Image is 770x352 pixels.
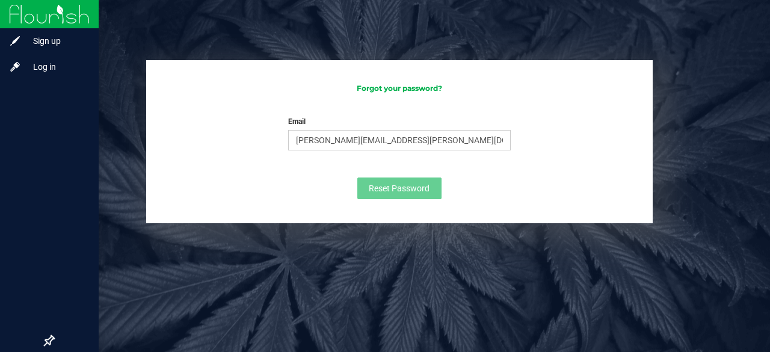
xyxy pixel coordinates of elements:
inline-svg: Sign up [9,35,21,47]
input: Email [288,130,511,150]
button: Reset Password [357,178,442,199]
span: Sign up [21,34,93,48]
label: Email [288,116,306,127]
span: Reset Password [369,184,430,193]
inline-svg: Log in [9,61,21,73]
span: Log in [21,60,93,74]
h3: Forgot your password? [158,84,640,92]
